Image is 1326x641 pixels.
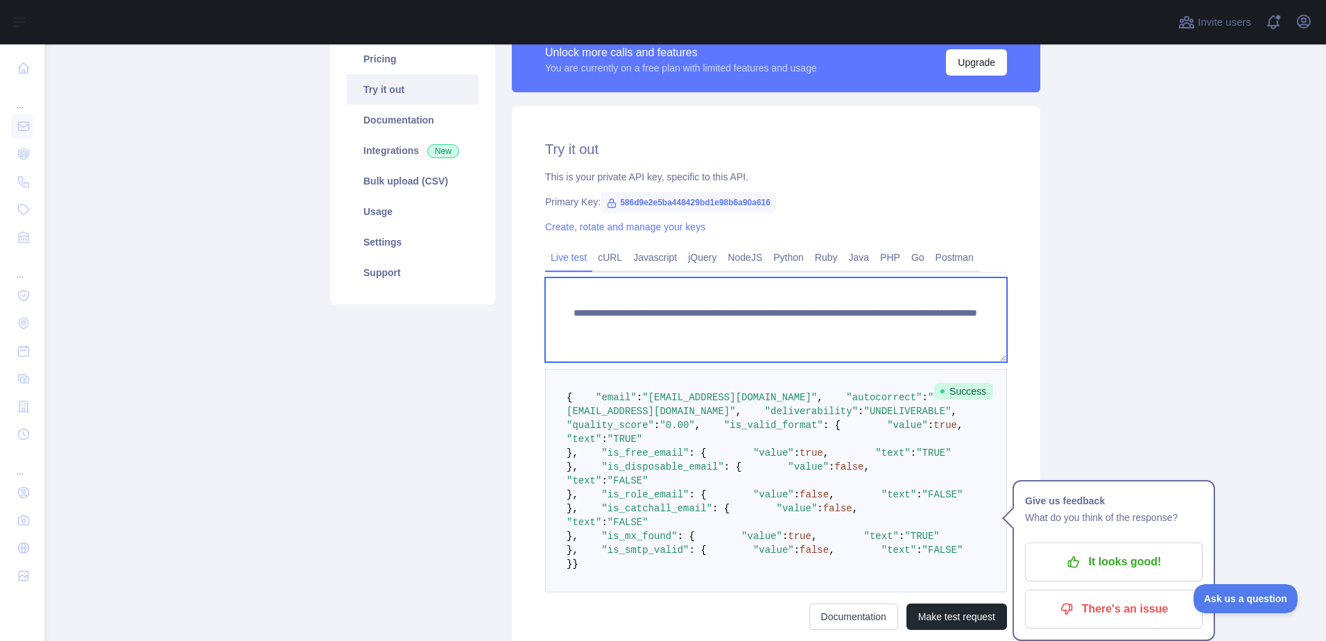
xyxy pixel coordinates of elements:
span: : [794,489,800,500]
a: Javascript [628,246,682,268]
span: : [916,489,922,500]
a: cURL [592,246,628,268]
span: : [654,420,660,431]
div: You are currently on a free plan with limited features and usage [545,61,817,75]
a: PHP [875,246,906,268]
span: "text" [875,447,910,459]
a: Try it out [347,74,479,105]
div: ... [11,83,33,111]
a: Integrations New [347,135,479,166]
span: "is_catchall_email" [601,503,712,514]
span: , [829,545,834,556]
span: "value" [788,461,829,472]
span: , [952,406,957,417]
span: : [601,475,607,486]
div: ... [11,253,33,280]
div: Unlock more calls and features [545,44,817,61]
span: , [695,420,700,431]
span: , [852,503,858,514]
span: : { [689,545,706,556]
span: : { [823,420,841,431]
a: Live test [545,246,592,268]
a: Create, rotate and manage your keys [545,221,705,232]
span: "value" [741,531,782,542]
a: jQuery [682,246,722,268]
span: "FALSE" [608,517,648,528]
span: "deliverability" [765,406,858,417]
span: { [567,392,572,403]
span: "is_free_email" [601,447,689,459]
span: } [567,558,572,570]
span: : { [724,461,741,472]
span: : { [689,447,706,459]
span: }, [567,531,578,542]
span: "value" [753,545,794,556]
span: , [817,392,823,403]
span: false [800,489,829,500]
span: "autocorrect" [846,392,922,403]
span: : { [678,531,695,542]
a: Support [347,257,479,288]
span: "is_valid_format" [724,420,823,431]
span: "FALSE" [922,545,963,556]
a: Usage [347,196,479,227]
span: "[EMAIL_ADDRESS][DOMAIN_NAME]" [642,392,817,403]
span: true [800,447,823,459]
span: "value" [777,503,818,514]
a: Java [843,246,875,268]
span: "is_smtp_valid" [601,545,689,556]
a: Documentation [809,604,898,630]
a: Python [768,246,809,268]
span: "is_role_email" [601,489,689,500]
span: "email" [596,392,637,403]
p: There's an issue [1035,597,1192,621]
span: : [601,434,607,445]
a: Pricing [347,44,479,74]
span: : { [712,503,730,514]
span: false [800,545,829,556]
span: "TRUE" [608,434,642,445]
span: : [928,420,933,431]
a: Go [906,246,930,268]
div: ... [11,450,33,477]
span: }, [567,503,578,514]
span: : { [689,489,706,500]
button: There's an issue [1025,590,1203,629]
span: : [916,545,922,556]
span: : [782,531,788,542]
span: : [911,447,916,459]
span: true [788,531,811,542]
span: New [427,144,459,158]
span: "value" [887,420,928,431]
span: : [858,406,863,417]
span: "0.00" [660,420,694,431]
span: false [835,461,864,472]
button: Upgrade [946,49,1007,76]
a: Postman [930,246,979,268]
span: "TRUE" [904,531,939,542]
button: Make test request [906,604,1007,630]
span: 586d9e2e5ba448429bd1e98b6a90a616 [601,192,776,213]
span: : [794,447,800,459]
iframe: Toggle Customer Support [1194,584,1298,613]
span: "TRUE" [916,447,951,459]
a: Settings [347,227,479,257]
span: , [823,447,829,459]
span: Invite users [1198,15,1251,31]
span: "text" [881,489,916,500]
span: : [637,392,642,403]
span: , [957,420,963,431]
a: NodeJS [722,246,768,268]
span: }, [567,447,578,459]
span: : [794,545,800,556]
span: "is_disposable_email" [601,461,723,472]
span: "FALSE" [922,489,963,500]
span: : [601,517,607,528]
span: "value" [753,447,794,459]
span: "text" [567,434,601,445]
span: Success [934,383,993,400]
span: false [823,503,852,514]
span: "is_mx_found" [601,531,677,542]
span: "text" [567,475,601,486]
span: , [811,531,817,542]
